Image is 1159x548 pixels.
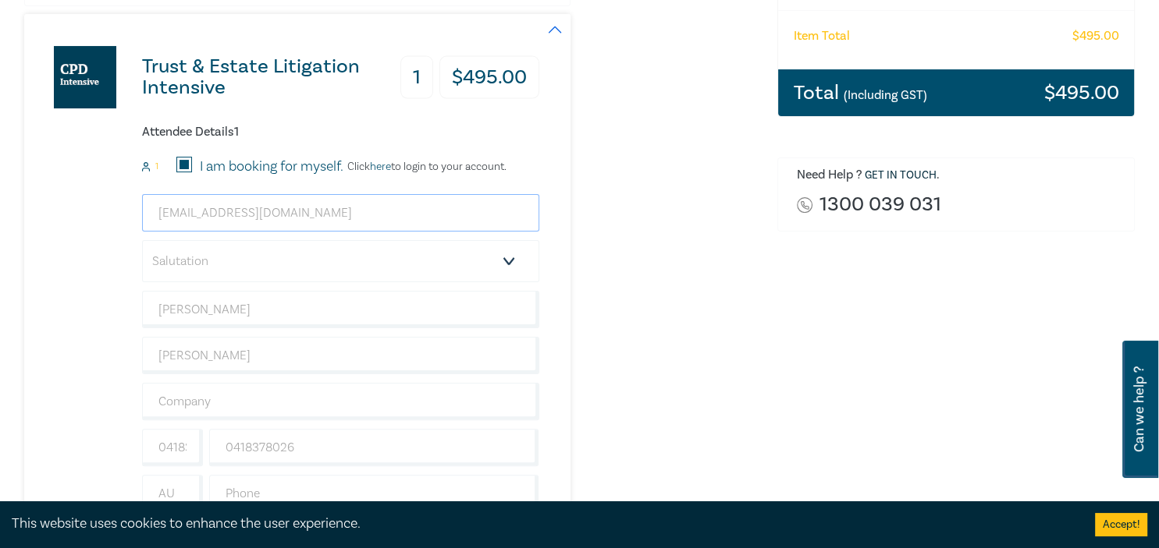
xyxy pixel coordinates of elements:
[142,291,539,328] input: First Name*
[400,56,433,99] h3: 1
[1043,83,1118,103] h3: $ 495.00
[142,125,539,140] h6: Attendee Details 1
[343,161,507,173] p: Click to login to your account.
[819,194,940,215] a: 1300 039 031
[1095,513,1147,536] button: Accept cookies
[794,29,850,44] h6: Item Total
[142,194,539,232] input: Attendee Email*
[370,160,391,174] a: here
[209,429,539,466] input: Mobile*
[844,87,927,103] small: (Including GST)
[1132,350,1147,468] span: Can we help ?
[865,168,937,182] a: Get in touch
[142,383,539,420] input: Company
[439,56,539,99] h3: $ 495.00
[1072,29,1118,44] h6: $ 495.00
[54,46,116,108] img: Trust & Estate Litigation Intensive
[142,56,399,98] h3: Trust & Estate Litigation Intensive
[12,514,1072,534] div: This website uses cookies to enhance the user experience.
[797,168,1123,183] h6: Need Help ? .
[142,337,539,374] input: Last Name*
[209,475,539,512] input: Phone
[155,161,158,172] small: 1
[794,83,927,103] h3: Total
[142,475,203,512] input: +61
[142,429,203,466] input: +61
[200,157,343,177] label: I am booking for myself.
